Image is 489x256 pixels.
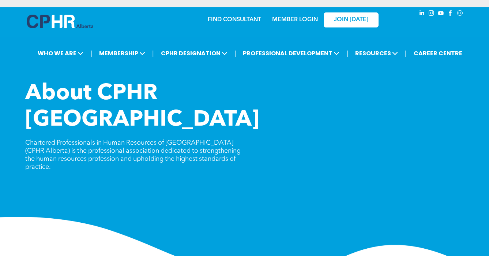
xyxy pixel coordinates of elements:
li: | [234,46,236,61]
li: | [405,46,407,61]
a: facebook [447,9,455,19]
span: RESOURCES [353,47,400,60]
li: | [152,46,154,61]
li: | [346,46,348,61]
span: About CPHR [GEOGRAPHIC_DATA] [25,83,259,131]
a: linkedin [418,9,426,19]
a: JOIN [DATE] [324,12,379,27]
a: MEMBER LOGIN [272,17,318,23]
a: FIND CONSULTANT [208,17,261,23]
li: | [90,46,92,61]
img: A blue and white logo for cp alberta [27,15,93,28]
span: JOIN [DATE] [334,16,368,23]
a: youtube [437,9,445,19]
span: Chartered Professionals in Human Resources of [GEOGRAPHIC_DATA] (CPHR Alberta) is the professiona... [25,140,241,170]
a: CAREER CENTRE [411,47,464,60]
a: instagram [428,9,436,19]
span: WHO WE ARE [35,47,86,60]
span: MEMBERSHIP [97,47,147,60]
span: CPHR DESIGNATION [159,47,230,60]
a: Social network [456,9,464,19]
span: PROFESSIONAL DEVELOPMENT [241,47,342,60]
